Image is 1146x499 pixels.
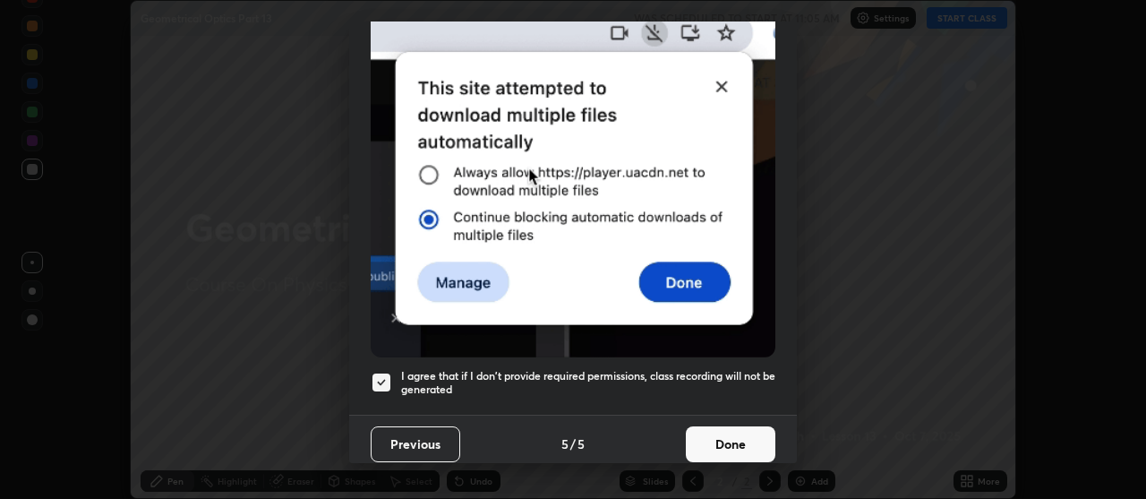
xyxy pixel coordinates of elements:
h4: 5 [577,434,585,453]
h4: / [570,434,576,453]
h5: I agree that if I don't provide required permissions, class recording will not be generated [401,369,775,397]
button: Done [686,426,775,462]
button: Previous [371,426,460,462]
h4: 5 [561,434,569,453]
